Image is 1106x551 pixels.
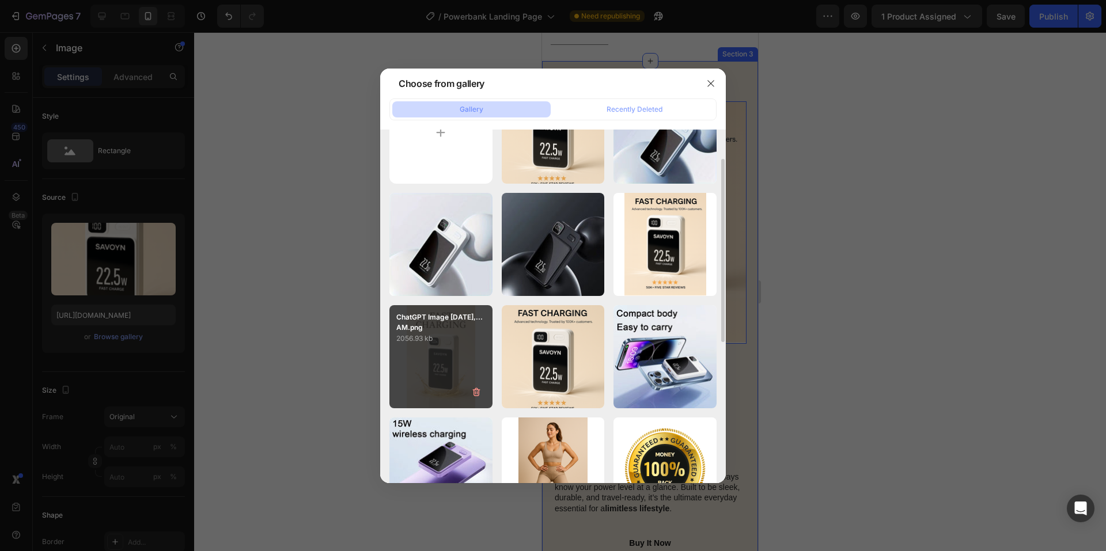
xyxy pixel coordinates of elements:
button: Recently Deleted [555,101,714,117]
img: image [518,417,587,520]
strong: CHARGE FASTER – LIVE LIMITLESS [13,324,181,413]
div: Buy It Now [87,506,128,516]
button: Gallery [392,101,551,117]
div: Recently Deleted [607,104,662,115]
div: Image [26,53,51,63]
img: image [502,305,605,408]
img: image [502,193,605,296]
div: Gallery [460,104,483,115]
img: gempages_580668037472977491-abe07e87-1c58-4f48-aa0b-b01129c156d1.png [12,69,204,311]
img: image [502,81,605,184]
img: image [625,428,706,509]
img: image [613,305,717,408]
div: Section 3 [178,17,214,27]
img: image [613,81,717,184]
button: Buy It Now [23,499,193,523]
p: 2056.93 kb [396,333,486,344]
img: image [624,193,706,296]
strong: limitless lifestyle [63,472,127,481]
div: Open Intercom Messenger [1067,495,1094,522]
p: ChatGPT Image [DATE],...AM.png [396,312,486,333]
p: Life moves fast, your charger should too. The Savoyn Power Bank delivers lightning-speed charging... [13,419,203,481]
img: image [389,193,493,296]
div: Choose from gallery [399,77,484,90]
img: image [389,417,493,520]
